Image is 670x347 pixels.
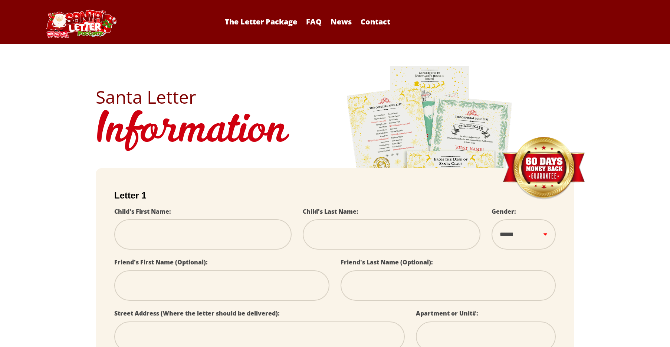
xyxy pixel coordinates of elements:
h1: Information [96,106,574,157]
label: Apartment or Unit#: [416,309,478,317]
a: News [327,17,355,27]
label: Child's Last Name: [303,207,358,216]
img: Money Back Guarantee [502,137,585,200]
label: Friend's First Name (Optional): [114,258,208,266]
a: The Letter Package [221,17,301,27]
iframe: Opens a widget where you can find more information [622,325,663,343]
h2: Letter 1 [114,190,556,201]
label: Street Address (Where the letter should be delivered): [114,309,280,317]
h2: Santa Letter [96,88,574,106]
a: FAQ [302,17,325,27]
a: Contact [357,17,394,27]
label: Gender: [492,207,516,216]
label: Child's First Name: [114,207,171,216]
img: Santa Letter Logo [44,10,118,38]
img: letters.png [346,65,513,272]
label: Friend's Last Name (Optional): [341,258,433,266]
